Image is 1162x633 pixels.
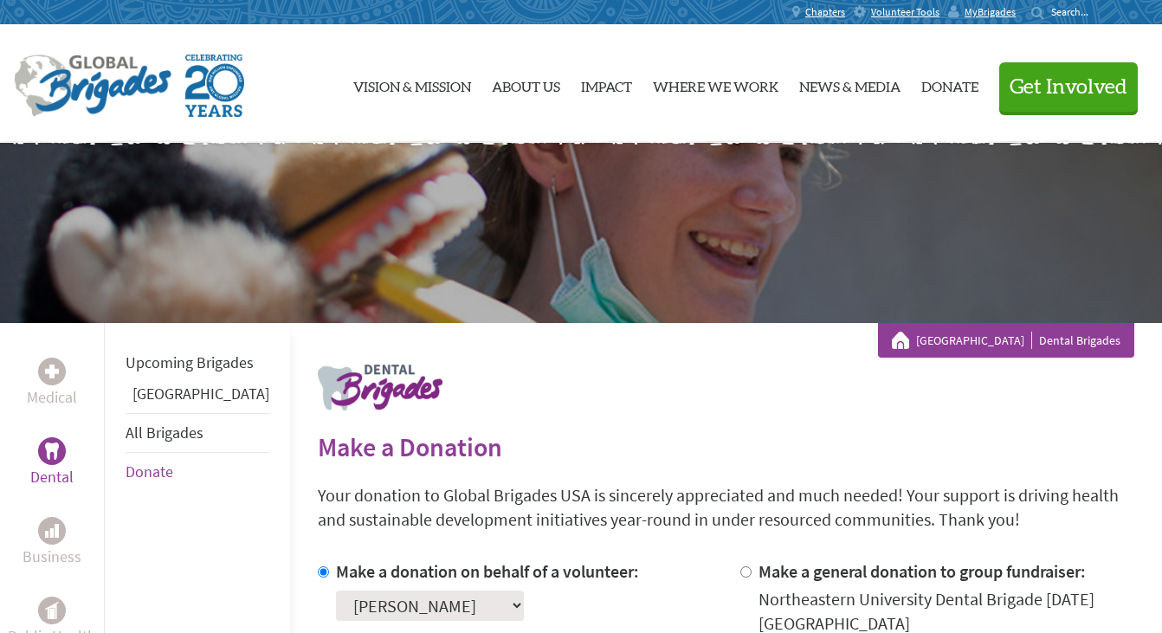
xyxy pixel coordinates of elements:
[126,413,269,453] li: All Brigades
[336,560,639,582] label: Make a donation on behalf of a volunteer:
[799,39,901,129] a: News & Media
[45,365,59,378] img: Medical
[38,517,66,545] div: Business
[1051,5,1101,18] input: Search...
[871,5,939,19] span: Volunteer Tools
[23,517,81,569] a: BusinessBusiness
[999,62,1138,112] button: Get Involved
[14,55,171,117] img: Global Brigades Logo
[126,344,269,382] li: Upcoming Brigades
[921,39,978,129] a: Donate
[45,602,59,619] img: Public Health
[27,385,77,410] p: Medical
[581,39,632,129] a: Impact
[185,55,244,117] img: Global Brigades Celebrating 20 Years
[38,358,66,385] div: Medical
[318,483,1134,532] p: Your donation to Global Brigades USA is sincerely appreciated and much needed! Your support is dr...
[318,431,1134,462] h2: Make a Donation
[892,332,1120,349] div: Dental Brigades
[126,423,203,442] a: All Brigades
[805,5,845,19] span: Chapters
[30,437,74,489] a: DentalDental
[916,332,1032,349] a: [GEOGRAPHIC_DATA]
[126,453,269,491] li: Donate
[965,5,1016,19] span: MyBrigades
[30,465,74,489] p: Dental
[132,384,269,404] a: [GEOGRAPHIC_DATA]
[27,358,77,410] a: MedicalMedical
[23,545,81,569] p: Business
[126,352,254,372] a: Upcoming Brigades
[492,39,560,129] a: About Us
[126,462,173,481] a: Donate
[38,597,66,624] div: Public Health
[1010,77,1127,98] span: Get Involved
[759,560,1086,582] label: Make a general donation to group fundraiser:
[45,524,59,538] img: Business
[353,39,471,129] a: Vision & Mission
[45,442,59,459] img: Dental
[318,365,442,410] img: logo-dental.png
[126,382,269,413] li: Guatemala
[38,437,66,465] div: Dental
[653,39,778,129] a: Where We Work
